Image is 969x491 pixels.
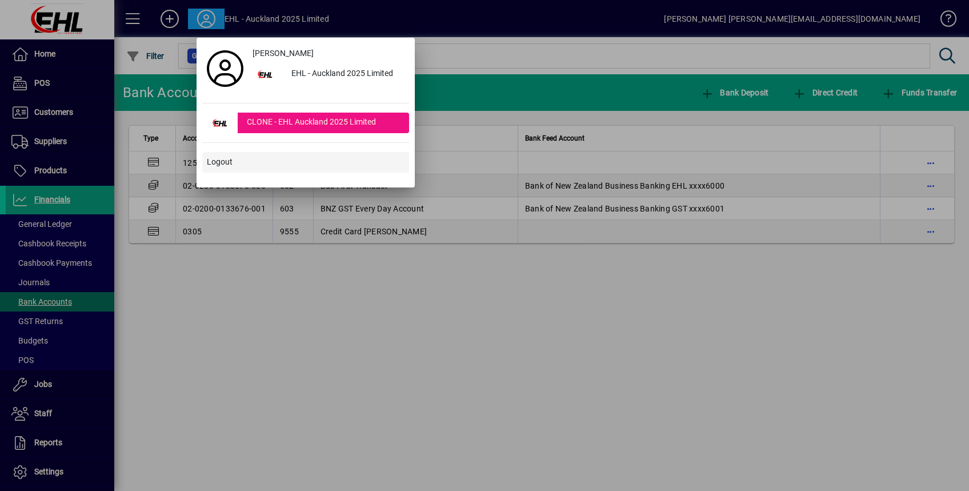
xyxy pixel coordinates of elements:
[202,58,248,79] a: Profile
[207,156,233,168] span: Logout
[202,152,409,173] button: Logout
[282,64,409,85] div: EHL - Auckland 2025 Limited
[202,113,409,133] button: CLONE - EHL Auckland 2025 Limited
[248,43,409,64] a: [PERSON_NAME]
[248,64,409,85] button: EHL - Auckland 2025 Limited
[238,113,409,133] div: CLONE - EHL Auckland 2025 Limited
[253,47,314,59] span: [PERSON_NAME]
